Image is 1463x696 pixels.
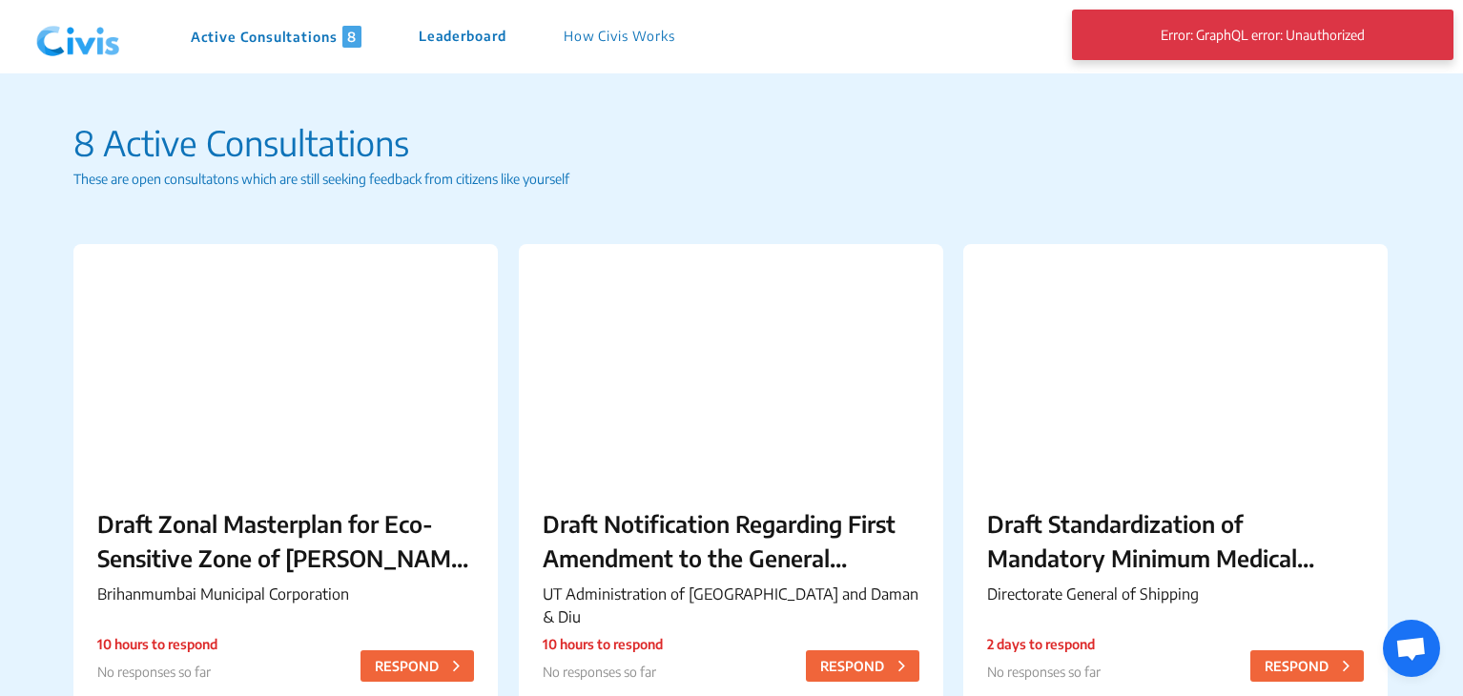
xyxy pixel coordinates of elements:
[987,634,1101,654] p: 2 days to respond
[419,26,506,48] p: Leaderboard
[543,664,656,680] span: No responses so far
[97,583,474,605] p: Brihanmumbai Municipal Corporation
[97,506,474,575] p: Draft Zonal Masterplan for Eco- Sensitive Zone of [PERSON_NAME][GEOGRAPHIC_DATA]
[1383,620,1440,677] div: Open chat
[361,650,474,682] button: RESPOND
[1096,17,1430,52] p: Error: GraphQL error: Unauthorized
[342,26,361,48] span: 8
[806,650,919,682] button: RESPOND
[73,169,1391,189] p: These are open consultatons which are still seeking feedback from citizens like yourself
[564,26,675,48] p: How Civis Works
[543,634,663,654] p: 10 hours to respond
[97,634,217,654] p: 10 hours to respond
[987,506,1364,575] p: Draft Standardization of Mandatory Minimum Medical Investigations for [DEMOGRAPHIC_DATA] Seafarers
[73,117,1391,169] p: 8 Active Consultations
[29,9,128,66] img: navlogo.png
[987,583,1364,605] p: Directorate General of Shipping
[543,506,919,575] p: Draft Notification Regarding First Amendment to the General Development Rules-2023 of [GEOGRAPHIC...
[1250,650,1364,682] button: RESPOND
[97,664,211,680] span: No responses so far
[191,26,361,48] p: Active Consultations
[543,583,919,628] p: UT Administration of [GEOGRAPHIC_DATA] and Daman & Diu
[987,664,1101,680] span: No responses so far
